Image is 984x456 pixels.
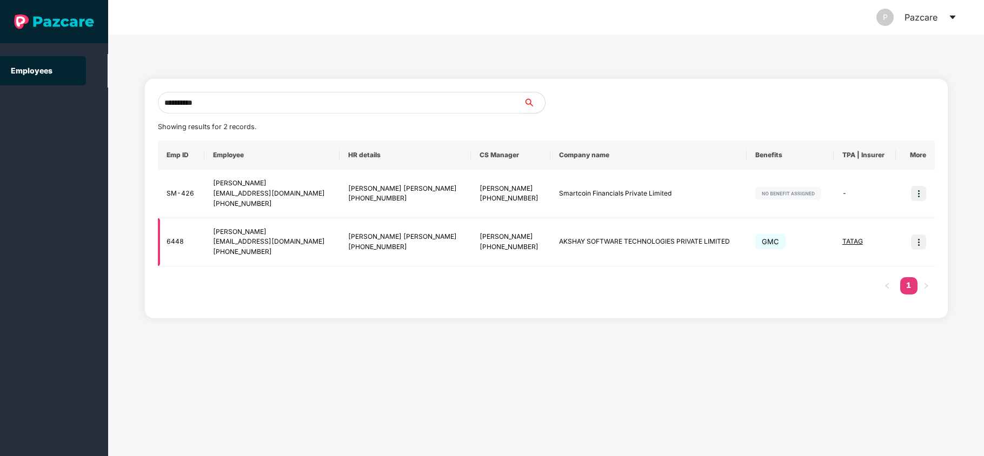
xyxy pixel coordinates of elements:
[523,98,545,107] span: search
[550,218,747,267] td: AKSHAY SOFTWARE TECHNOLOGIES PRIVATE LIMITED
[900,277,917,293] a: 1
[879,277,896,294] button: left
[842,189,887,199] div: -
[480,242,542,252] div: [PHONE_NUMBER]
[213,247,330,257] div: [PHONE_NUMBER]
[158,218,205,267] td: 6448
[213,189,330,199] div: [EMAIL_ADDRESS][DOMAIN_NAME]
[213,227,330,237] div: [PERSON_NAME]
[348,242,462,252] div: [PHONE_NUMBER]
[213,237,330,247] div: [EMAIL_ADDRESS][DOMAIN_NAME]
[755,187,821,200] img: svg+xml;base64,PHN2ZyB4bWxucz0iaHR0cDovL3d3dy53My5vcmcvMjAwMC9zdmciIHdpZHRoPSIxMjIiIGhlaWdodD0iMj...
[923,283,929,289] span: right
[917,277,935,294] button: right
[911,186,926,201] img: icon
[158,170,205,218] td: SM-426
[842,237,863,245] span: TATAG
[348,193,462,204] div: [PHONE_NUMBER]
[471,140,550,170] th: CS Manager
[917,277,935,294] li: Next Page
[480,193,542,204] div: [PHONE_NUMBER]
[884,283,890,289] span: left
[755,234,786,249] span: GMC
[896,140,935,170] th: More
[948,13,957,22] span: caret-down
[340,140,471,170] th: HR details
[348,232,462,242] div: [PERSON_NAME] [PERSON_NAME]
[158,140,205,170] th: Emp ID
[911,234,926,250] img: icon
[11,66,52,75] a: Employees
[550,170,747,218] td: Smartcoin Financials Private Limited
[523,92,546,113] button: search
[213,178,330,189] div: [PERSON_NAME]
[747,140,834,170] th: Benefits
[550,140,747,170] th: Company name
[834,140,896,170] th: TPA | Insurer
[158,123,256,131] span: Showing results for 2 records.
[480,184,542,194] div: [PERSON_NAME]
[883,9,888,26] span: P
[480,232,542,242] div: [PERSON_NAME]
[879,277,896,294] li: Previous Page
[348,184,462,194] div: [PERSON_NAME] [PERSON_NAME]
[900,277,917,294] li: 1
[204,140,339,170] th: Employee
[213,199,330,209] div: [PHONE_NUMBER]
